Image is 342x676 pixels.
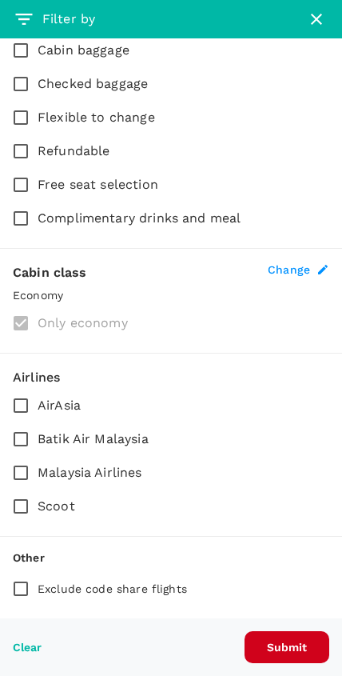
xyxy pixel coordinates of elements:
[13,366,329,389] div: Airlines
[38,430,149,449] span: Batik Air Malaysia
[245,631,329,663] button: Submit
[42,8,95,30] h6: Filter by
[38,314,128,333] span: Only economy
[13,287,329,303] p: Economy
[38,209,241,228] span: Complimentary drinks and meal
[13,550,45,566] p: Other
[13,641,42,654] button: Clear
[38,463,142,482] span: Malaysia Airlines
[38,581,187,597] p: Exclude code share flights
[38,175,158,194] span: Free seat selection
[38,41,129,60] span: Cabin baggage
[38,74,148,94] span: Checked baggage
[268,262,310,278] span: Change
[38,497,75,516] span: Scoot
[13,265,87,280] strong: Cabin class
[38,396,81,415] span: AirAsia
[38,142,110,161] span: Refundable
[38,108,155,127] span: Flexible to change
